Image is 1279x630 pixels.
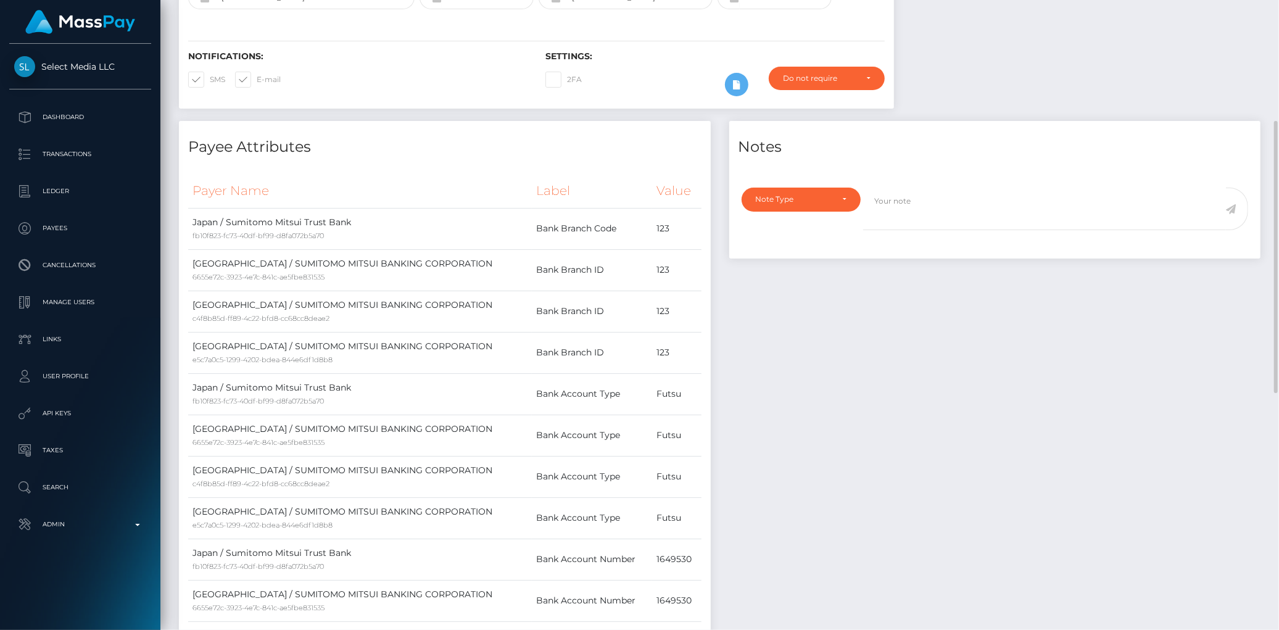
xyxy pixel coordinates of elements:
td: Bank Branch ID [532,291,652,332]
p: Ledger [14,182,146,201]
p: Transactions [14,145,146,164]
td: 1649530 [652,580,701,621]
td: 1649530 [652,539,701,580]
td: Bank Branch ID [532,249,652,291]
td: Bank Account Type [532,497,652,539]
a: Ledger [9,176,151,207]
small: 6655e72c-3923-4e7c-841c-ae5fbe831535 [192,273,325,281]
td: [GEOGRAPHIC_DATA] / SUMITOMO MITSUI BANKING CORPORATION [188,497,532,539]
th: Payer Name [188,174,532,208]
td: 123 [652,291,701,332]
small: 6655e72c-3923-4e7c-841c-ae5fbe831535 [192,438,325,447]
td: Japan / Sumitomo Mitsui Trust Bank [188,373,532,415]
td: Bank Branch Code [532,208,652,249]
td: Japan / Sumitomo Mitsui Trust Bank [188,539,532,580]
p: Dashboard [14,108,146,126]
small: fb10f823-fc73-40df-bf99-d8fa072b5a70 [192,231,324,240]
p: Manage Users [14,293,146,312]
td: Futsu [652,456,701,497]
small: c4f8b85d-ff89-4c22-bfd8-cc68cc8deae2 [192,479,329,488]
a: Manage Users [9,287,151,318]
td: 123 [652,249,701,291]
td: [GEOGRAPHIC_DATA] / SUMITOMO MITSUI BANKING CORPORATION [188,249,532,291]
td: Futsu [652,497,701,539]
td: [GEOGRAPHIC_DATA] / SUMITOMO MITSUI BANKING CORPORATION [188,415,532,456]
p: Cancellations [14,256,146,275]
button: Do not require [769,67,884,90]
small: e5c7a0c5-1299-4202-bdea-844e6df1d8b8 [192,355,333,364]
a: Search [9,472,151,503]
h4: Payee Attributes [188,136,702,158]
td: 123 [652,332,701,373]
img: Select Media LLC [14,56,35,77]
div: Note Type [756,194,833,204]
th: Label [532,174,652,208]
p: Taxes [14,441,146,460]
div: Do not require [783,73,856,83]
a: Links [9,324,151,355]
td: Bank Account Number [532,580,652,621]
small: fb10f823-fc73-40df-bf99-d8fa072b5a70 [192,397,324,405]
td: [GEOGRAPHIC_DATA] / SUMITOMO MITSUI BANKING CORPORATION [188,456,532,497]
a: Payees [9,213,151,244]
label: E-mail [235,72,281,88]
p: Links [14,330,146,349]
td: Bank Branch ID [532,332,652,373]
a: Admin [9,509,151,540]
p: Admin [14,515,146,534]
td: Futsu [652,415,701,456]
td: Bank Account Type [532,415,652,456]
a: Cancellations [9,250,151,281]
td: Bank Account Type [532,373,652,415]
small: fb10f823-fc73-40df-bf99-d8fa072b5a70 [192,562,324,571]
td: Bank Account Number [532,539,652,580]
span: Select Media LLC [9,61,151,72]
img: MassPay Logo [25,10,135,34]
th: Value [652,174,701,208]
td: Bank Account Type [532,456,652,497]
a: API Keys [9,398,151,429]
label: SMS [188,72,225,88]
h6: Settings: [545,51,884,62]
a: Transactions [9,139,151,170]
td: [GEOGRAPHIC_DATA] / SUMITOMO MITSUI BANKING CORPORATION [188,580,532,621]
td: Japan / Sumitomo Mitsui Trust Bank [188,208,532,249]
a: User Profile [9,361,151,392]
small: e5c7a0c5-1299-4202-bdea-844e6df1d8b8 [192,521,333,529]
p: API Keys [14,404,146,423]
h4: Notes [739,136,1252,158]
td: Futsu [652,373,701,415]
h6: Notifications: [188,51,527,62]
label: 2FA [545,72,582,88]
td: 123 [652,208,701,249]
a: Taxes [9,435,151,466]
a: Dashboard [9,102,151,133]
td: [GEOGRAPHIC_DATA] / SUMITOMO MITSUI BANKING CORPORATION [188,332,532,373]
td: [GEOGRAPHIC_DATA] / SUMITOMO MITSUI BANKING CORPORATION [188,291,532,332]
p: User Profile [14,367,146,386]
p: Search [14,478,146,497]
p: Payees [14,219,146,238]
button: Note Type [742,188,861,211]
small: 6655e72c-3923-4e7c-841c-ae5fbe831535 [192,603,325,612]
small: c4f8b85d-ff89-4c22-bfd8-cc68cc8deae2 [192,314,329,323]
